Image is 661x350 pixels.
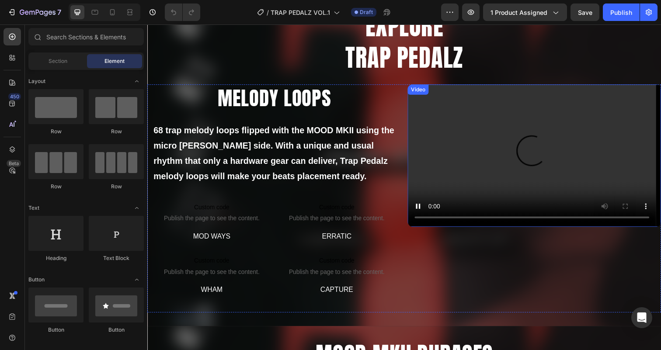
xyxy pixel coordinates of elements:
span: TRAP PEDALZ VOL.1 [271,8,330,17]
button: 7 [3,3,65,21]
div: Row [28,183,83,191]
span: Save [578,9,592,16]
div: 450 [8,93,21,100]
button: Save [571,3,599,21]
span: Section [49,57,67,65]
div: Heading [28,254,83,262]
span: Toggle open [130,74,144,88]
div: Undo/Redo [165,3,200,21]
div: Text Block [89,254,144,262]
span: Layout [28,77,45,85]
div: Open Intercom Messenger [631,307,652,328]
span: Button [28,276,45,284]
div: Row [89,128,144,135]
button: 1 product assigned [483,3,567,21]
button: Publish [603,3,640,21]
p: 7 [57,7,61,17]
div: Button [28,326,83,334]
div: Video [268,62,285,70]
span: Toggle open [130,273,144,287]
video: Video [266,61,525,207]
span: 1 product assigned [491,8,547,17]
span: / [267,8,269,17]
div: Publish [610,8,632,17]
span: Element [104,57,125,65]
iframe: Design area [147,24,661,350]
div: Row [28,128,83,135]
input: Search Sections & Elements [28,28,144,45]
span: Toggle open [130,201,144,215]
div: Row [89,183,144,191]
div: Button [89,326,144,334]
span: Text [28,204,39,212]
span: Draft [360,8,373,16]
div: Beta [7,160,21,167]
